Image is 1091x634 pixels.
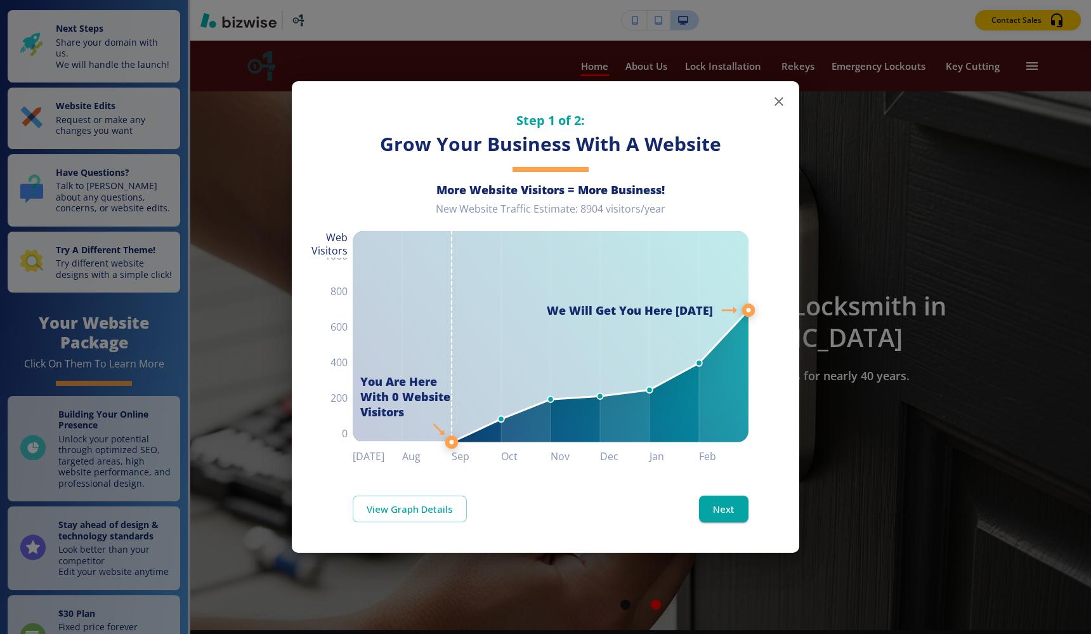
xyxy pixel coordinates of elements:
a: View Graph Details [353,496,467,522]
h6: Sep [452,447,501,465]
button: Next [699,496,748,522]
h6: Jan [650,447,699,465]
div: New Website Traffic Estimate: 8904 visitors/year [353,202,748,226]
h6: Nov [551,447,600,465]
h6: Feb [699,447,748,465]
h6: Oct [501,447,551,465]
h5: Step 1 of 2: [353,112,748,129]
h6: More Website Visitors = More Business! [353,182,748,197]
h3: Grow Your Business With A Website [353,131,748,157]
h6: Dec [600,447,650,465]
h6: [DATE] [353,447,402,465]
h6: Aug [402,447,452,465]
